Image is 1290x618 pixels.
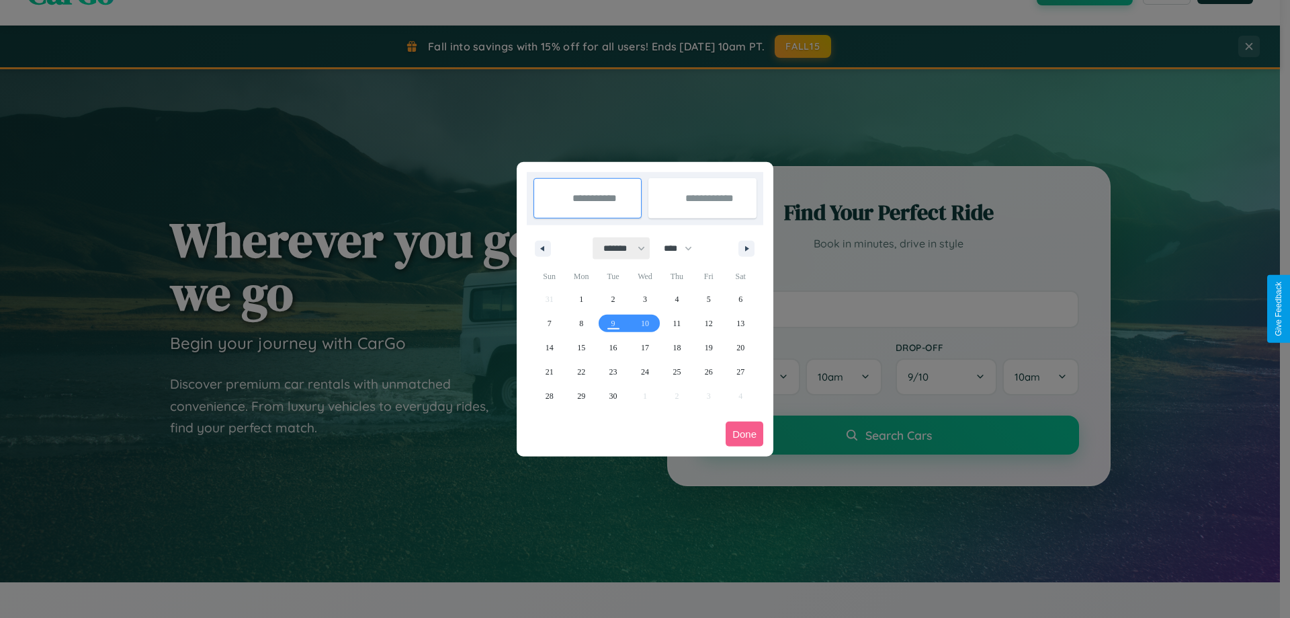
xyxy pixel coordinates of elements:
[1274,282,1283,336] div: Give Feedback
[611,287,615,311] span: 2
[643,287,647,311] span: 3
[661,311,693,336] button: 11
[736,311,744,336] span: 13
[565,360,597,384] button: 22
[609,336,617,360] span: 16
[611,311,615,336] span: 9
[565,266,597,287] span: Mon
[577,360,585,384] span: 22
[725,336,757,360] button: 20
[673,311,681,336] span: 11
[673,360,681,384] span: 25
[629,266,660,287] span: Wed
[609,360,617,384] span: 23
[597,266,629,287] span: Tue
[533,336,565,360] button: 14
[693,287,724,311] button: 5
[546,336,554,360] span: 14
[736,336,744,360] span: 20
[565,287,597,311] button: 1
[597,384,629,408] button: 30
[565,311,597,336] button: 8
[629,287,660,311] button: 3
[579,287,583,311] span: 1
[693,360,724,384] button: 26
[707,287,711,311] span: 5
[705,311,713,336] span: 12
[533,311,565,336] button: 7
[629,311,660,336] button: 10
[548,311,552,336] span: 7
[725,287,757,311] button: 6
[725,266,757,287] span: Sat
[546,360,554,384] span: 21
[641,336,649,360] span: 17
[597,287,629,311] button: 2
[577,384,585,408] span: 29
[736,360,744,384] span: 27
[705,336,713,360] span: 19
[629,336,660,360] button: 17
[693,311,724,336] button: 12
[661,266,693,287] span: Thu
[675,287,679,311] span: 4
[597,336,629,360] button: 16
[693,336,724,360] button: 19
[533,266,565,287] span: Sun
[565,336,597,360] button: 15
[673,336,681,360] span: 18
[661,360,693,384] button: 25
[546,384,554,408] span: 28
[577,336,585,360] span: 15
[693,266,724,287] span: Fri
[725,360,757,384] button: 27
[725,311,757,336] button: 13
[597,311,629,336] button: 9
[641,360,649,384] span: 24
[629,360,660,384] button: 24
[565,384,597,408] button: 29
[533,384,565,408] button: 28
[609,384,617,408] span: 30
[738,287,742,311] span: 6
[661,336,693,360] button: 18
[705,360,713,384] span: 26
[533,360,565,384] button: 21
[641,311,649,336] span: 10
[661,287,693,311] button: 4
[597,360,629,384] button: 23
[579,311,583,336] span: 8
[726,422,763,447] button: Done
